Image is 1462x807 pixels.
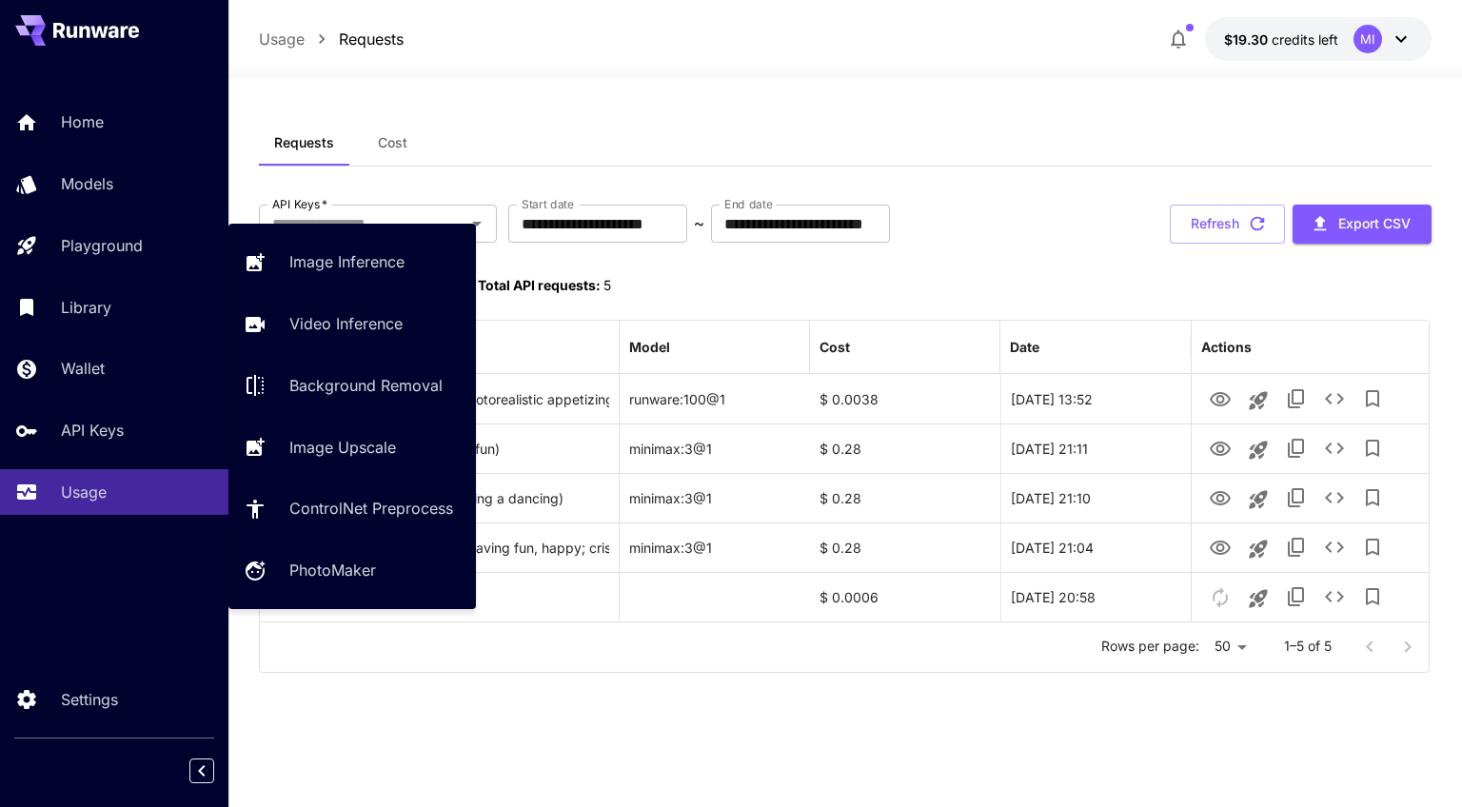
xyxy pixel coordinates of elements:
[1207,633,1254,660] div: 50
[1315,528,1353,566] button: See details
[1277,429,1315,467] button: Copy TaskUUID
[1277,479,1315,517] button: Copy TaskUUID
[820,339,850,355] div: Cost
[1277,528,1315,566] button: Copy TaskUUID
[1224,30,1338,49] div: $19.303
[1201,478,1239,517] button: View Video
[1284,637,1332,656] p: 1–5 of 5
[61,357,105,380] p: Wallet
[1315,479,1353,517] button: See details
[478,277,601,293] span: Total API requests:
[61,419,124,442] p: API Keys
[1000,522,1191,572] div: 26 Aug, 2025 21:04
[61,110,104,133] p: Home
[1353,528,1392,566] button: Add to library
[1170,205,1285,244] button: Refresh
[1293,205,1432,244] button: Export CSV
[274,134,334,151] span: Requests
[1239,431,1277,469] button: Launch in playground
[810,572,1000,621] div: $ 0.0006
[629,339,670,355] div: Model
[1353,429,1392,467] button: Add to library
[228,485,476,532] a: ControlNet Preprocess
[289,312,403,335] p: Video Inference
[810,423,1000,473] div: $ 0.28
[1201,577,1239,616] button: This image was created over 7 days ago and needs to be re-generated.
[1353,25,1382,53] div: MI
[464,210,490,237] button: Open
[1010,339,1039,355] div: Date
[1000,572,1191,621] div: 26 Aug, 2025 20:58
[1000,423,1191,473] div: 26 Aug, 2025 21:11
[1201,428,1239,467] button: View Video
[620,522,810,572] div: minimax:3@1
[1353,479,1392,517] button: Add to library
[1353,578,1392,616] button: Add to library
[1277,380,1315,418] button: Copy TaskUUID
[810,473,1000,522] div: $ 0.28
[1239,382,1277,420] button: Launch in playground
[810,374,1000,423] div: $ 0.0038
[694,212,704,235] p: ~
[1101,637,1199,656] p: Rows per page:
[189,758,214,783] button: Collapse sidebar
[1353,380,1392,418] button: Add to library
[61,172,113,195] p: Models
[289,497,453,520] p: ControlNet Preprocess
[1277,578,1315,616] button: Copy TaskUUID
[1315,380,1353,418] button: See details
[339,28,404,50] p: Requests
[1205,17,1432,61] button: $19.303
[289,374,443,397] p: Background Removal
[228,547,476,594] a: PhotoMaker
[61,234,143,257] p: Playground
[228,301,476,347] a: Video Inference
[620,423,810,473] div: minimax:3@1
[810,522,1000,572] div: $ 0.28
[603,277,611,293] span: 5
[289,250,405,273] p: Image Inference
[1201,379,1239,418] button: View Image
[620,473,810,522] div: minimax:3@1
[1000,473,1191,522] div: 26 Aug, 2025 21:10
[228,363,476,409] a: Background Removal
[378,134,407,151] span: Cost
[1272,31,1338,48] span: credits left
[1201,527,1239,566] button: View Video
[724,196,772,212] label: End date
[228,423,476,470] a: Image Upscale
[289,559,376,581] p: PhotoMaker
[272,196,327,212] label: API Keys
[259,28,305,50] p: Usage
[204,754,228,788] div: Collapse sidebar
[522,196,574,212] label: Start date
[289,436,396,459] p: Image Upscale
[1201,339,1252,355] div: Actions
[620,374,810,423] div: runware:100@1
[61,688,118,711] p: Settings
[259,28,404,50] nav: breadcrumb
[1315,578,1353,616] button: See details
[1239,530,1277,568] button: Launch in playground
[1315,429,1353,467] button: See details
[228,239,476,285] a: Image Inference
[1239,580,1277,618] button: Launch in playground
[1000,374,1191,423] div: 01 Sep, 2025 13:52
[61,296,111,319] p: Library
[61,481,107,503] p: Usage
[1239,481,1277,519] button: Launch in playground
[1224,31,1272,48] span: $19.30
